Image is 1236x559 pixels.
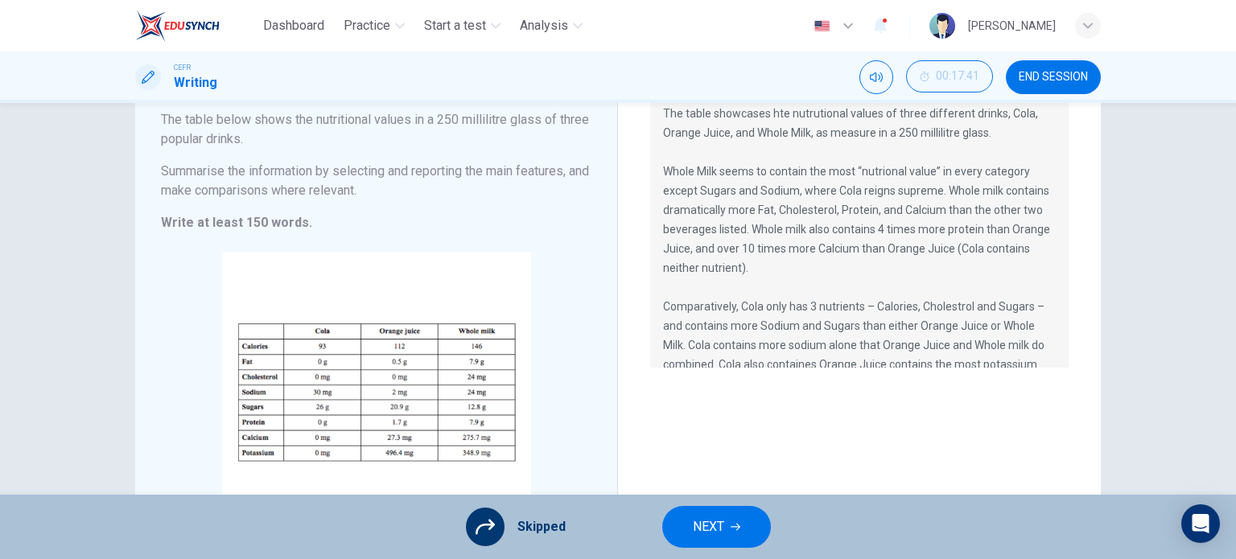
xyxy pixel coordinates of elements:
[906,60,993,92] button: 00:17:41
[929,13,955,39] img: Profile picture
[418,11,507,40] button: Start a test
[906,60,993,94] div: Hide
[257,11,331,40] button: Dashboard
[517,517,566,536] span: Skipped
[1181,504,1220,543] div: Open Intercom Messenger
[1006,60,1101,94] button: END SESSION
[520,16,568,35] span: Analysis
[693,516,724,538] span: NEXT
[161,215,312,230] strong: Write at least 150 words.
[1019,71,1088,84] span: END SESSION
[174,62,191,73] span: CEFR
[513,11,589,40] button: Analysis
[344,16,390,35] span: Practice
[968,16,1056,35] div: [PERSON_NAME]
[263,16,324,35] span: Dashboard
[936,70,979,83] span: 00:17:41
[663,104,1056,471] p: The table showcases hte nutrutional values of three different drinks, Cola, Orange Juice, and Who...
[424,16,486,35] span: Start a test
[135,10,220,42] img: EduSynch logo
[161,162,591,200] h6: Summarise the information by selecting and reporting the main features, and make comparisons wher...
[337,11,411,40] button: Practice
[662,506,771,548] button: NEXT
[135,10,257,42] a: EduSynch logo
[812,20,832,32] img: en
[174,73,217,92] h1: Writing
[859,60,893,94] div: Mute
[161,110,591,149] h6: The table below shows the nutritional values in a 250 millilitre glass of three popular drinks.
